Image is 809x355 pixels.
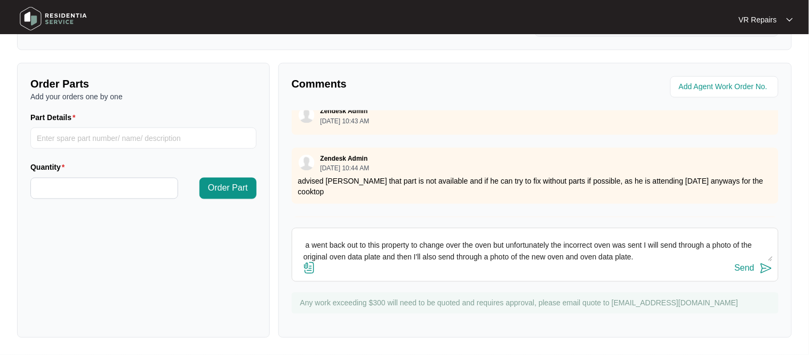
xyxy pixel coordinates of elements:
p: Order Parts [30,76,257,91]
img: send-icon.svg [760,262,773,275]
span: Order Part [208,182,248,195]
p: Any work exceeding $300 will need to be quoted and requires approval, please email quote to [EMAI... [300,298,773,309]
p: advised [PERSON_NAME] that part is not available and if he can try to fix without parts if possib... [298,176,772,198]
img: dropdown arrow [787,17,793,22]
img: user.svg [299,155,315,171]
p: [DATE] 10:44 AM [321,165,370,172]
img: residentia service logo [16,3,91,35]
label: Part Details [30,112,80,123]
input: Part Details [30,128,257,149]
input: Quantity [31,178,178,199]
p: Zendesk Admin [321,154,368,163]
div: Send [735,264,755,273]
textarea: Afternoon team a went back out to this property to change over the oven but unfortunately the inc... [298,234,773,262]
p: VR Repairs [739,14,777,25]
p: Zendesk Admin [321,107,368,115]
button: Order Part [199,178,257,199]
label: Quantity [30,162,69,173]
input: Add Agent Work Order No. [679,81,772,93]
p: [DATE] 10:43 AM [321,118,370,124]
img: file-attachment-doc.svg [303,262,316,274]
img: user.svg [299,107,315,123]
button: Send [735,262,773,276]
p: Comments [292,76,528,91]
p: Add your orders one by one [30,91,257,102]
